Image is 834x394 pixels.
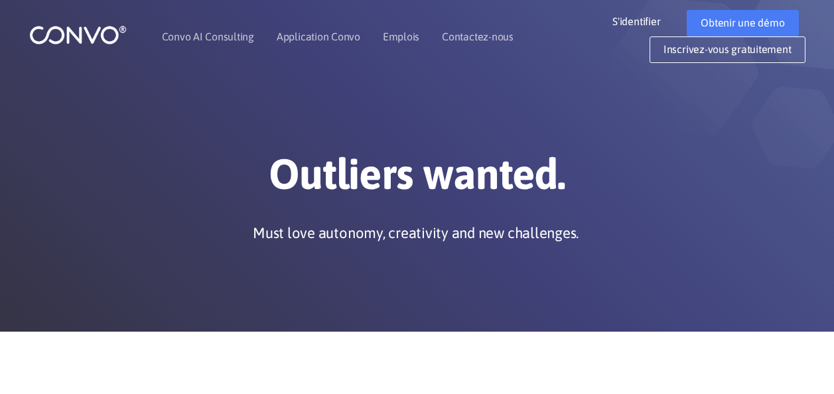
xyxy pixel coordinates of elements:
a: Obtenir une démo [687,10,798,36]
a: Inscrivez-vous gratuitement [650,36,805,63]
a: Convo AI Consulting [162,31,254,42]
p: Must love autonomy, creativity and new challenges. [253,223,579,243]
a: S'identifier [612,10,680,31]
a: Contactez-nous [442,31,514,42]
a: Emplois [383,31,419,42]
h1: Outliers wanted. [49,149,786,210]
a: Application Convo [277,31,360,42]
img: logo_1.png [29,25,127,45]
